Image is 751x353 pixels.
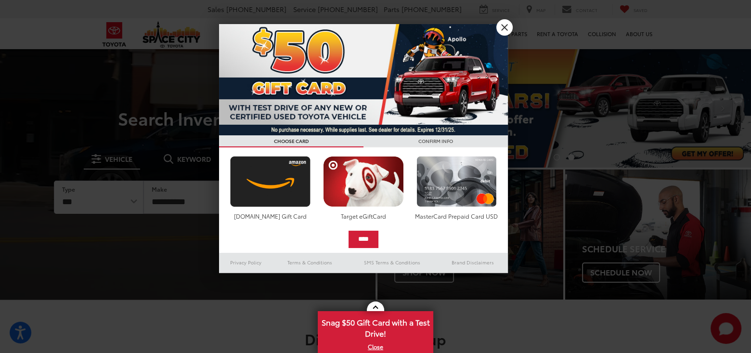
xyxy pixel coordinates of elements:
[219,24,508,135] img: 53411_top_152338.jpg
[321,212,406,220] div: Target eGiftCard
[273,257,347,268] a: Terms & Conditions
[219,135,363,147] h3: CHOOSE CARD
[321,156,406,207] img: targetcard.png
[347,257,438,268] a: SMS Terms & Conditions
[414,212,499,220] div: MasterCard Prepaid Card USD
[219,257,273,268] a: Privacy Policy
[228,156,313,207] img: amazoncard.png
[414,156,499,207] img: mastercard.png
[363,135,508,147] h3: CONFIRM INFO
[319,312,432,341] span: Snag $50 Gift Card with a Test Drive!
[228,212,313,220] div: [DOMAIN_NAME] Gift Card
[438,257,508,268] a: Brand Disclaimers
